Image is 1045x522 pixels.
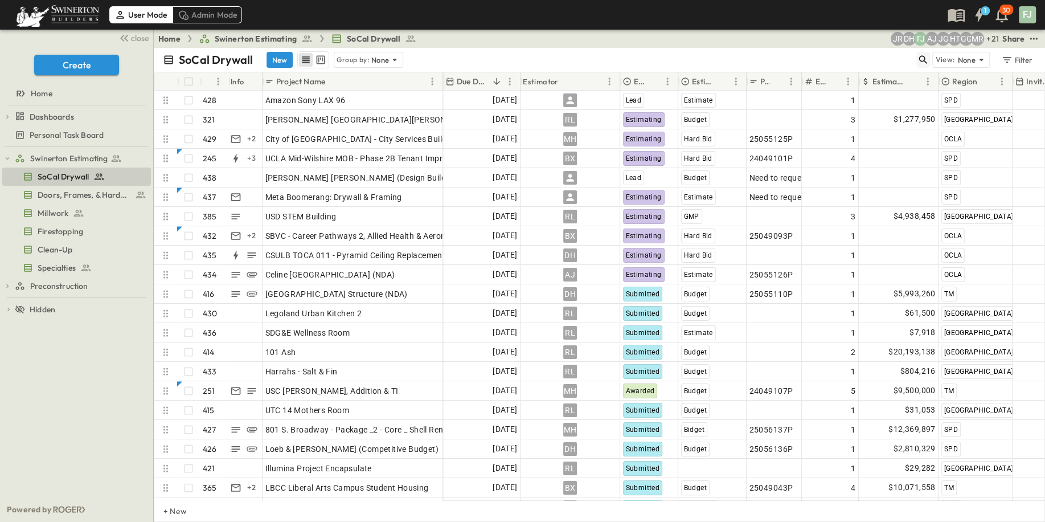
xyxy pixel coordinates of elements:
div: BX [563,481,577,495]
span: Budget [684,387,707,395]
span: 1 [851,172,855,183]
div: AJ [563,268,577,282]
span: [GEOGRAPHIC_DATA] [944,368,1014,376]
button: Menu [211,75,225,88]
span: 1 [851,191,855,203]
div: MH [563,423,577,437]
span: 1 [851,463,855,474]
span: Submitted [626,329,660,337]
div: BX [563,152,577,165]
div: + 3 [245,152,259,165]
div: Haaris Tahmas (haaris.tahmas@swinerton.com) [948,32,961,46]
p: 365 [203,482,217,494]
span: OCLA [944,271,962,279]
div: Swinerton Estimatingtest [2,149,151,168]
button: Create [34,55,119,75]
span: Swinerton Estimating [30,153,108,164]
span: [GEOGRAPHIC_DATA] [944,329,1014,337]
span: SoCal Drywall [347,33,400,44]
div: Filter [1001,54,1033,66]
div: FJ [1019,6,1036,23]
p: 415 [203,405,215,416]
span: SPD [944,154,958,162]
span: [DATE] [493,113,517,126]
span: GMP [684,213,699,221]
span: [GEOGRAPHIC_DATA] [944,406,1014,414]
span: OCLA [944,251,962,259]
span: [GEOGRAPHIC_DATA] [944,348,1014,356]
span: Lead [626,96,642,104]
a: Home [2,85,149,101]
a: SoCal Drywall [331,33,416,44]
span: [DATE] [493,345,517,358]
span: 24049107P [749,385,793,397]
span: $1,277,950 [894,113,936,126]
span: $29,282 [905,462,936,475]
button: FJ [1018,5,1037,25]
span: Loeb & [PERSON_NAME] (Competitive Budget) [265,443,439,455]
p: 437 [203,191,216,203]
button: Menu [995,75,1009,88]
div: Preconstructiontest [2,277,151,295]
span: Need to request [749,191,809,203]
span: $7,918 [909,326,935,339]
span: Budget [684,174,707,182]
span: 1 [851,133,855,145]
span: $9,500,000 [894,384,936,397]
span: Clean-Up [38,244,72,255]
a: Home [158,33,181,44]
a: Specialties [2,260,149,276]
span: $31,053 [905,403,936,417]
button: Menu [784,75,798,88]
p: Estimate Status [634,76,646,87]
span: SBVC - Career Pathways 2, Allied Health & Aeronautics Bldg's [265,230,493,242]
div: SoCal Drywalltest [2,168,151,186]
a: Dashboards [15,109,149,125]
div: Gerrad Gerber (gerrad.gerber@swinerton.com) [959,32,973,46]
div: Clean-Uptest [2,240,151,259]
span: 4 [851,153,855,164]
p: 433 [203,366,217,377]
p: 432 [203,230,217,242]
div: Meghana Raj (meghana.raj@swinerton.com) [970,32,984,46]
span: [DATE] [493,152,517,165]
a: Millwork [2,205,149,221]
span: 1 [851,424,855,435]
a: Swinerton Estimating [199,33,313,44]
span: 4 [851,482,855,494]
div: table view [297,51,329,68]
span: 1 [851,250,855,261]
p: 421 [203,463,215,474]
span: Meta Boomerang: Drywall & Framing [265,191,402,203]
p: 385 [203,211,217,222]
span: OCLA [944,232,962,240]
div: RL [563,403,577,417]
span: Preconstruction [30,280,88,292]
span: Home [31,88,52,99]
button: Sort [561,75,573,88]
div: RL [563,210,577,223]
span: [DATE] [493,481,517,494]
button: Menu [729,75,743,88]
span: [DATE] [493,171,517,184]
div: RL [563,326,577,340]
button: Menu [503,75,517,88]
button: New [267,52,293,68]
span: $20,193,138 [888,345,935,358]
span: 1 [851,443,855,455]
span: Millwork [38,207,68,219]
p: 416 [203,288,215,300]
a: Swinerton Estimating [15,150,149,166]
div: MH [563,384,577,398]
button: Sort [648,75,661,88]
div: RL [563,365,577,378]
span: TM [944,387,954,395]
span: Budget [684,309,707,317]
span: Estimating [626,232,662,240]
span: [GEOGRAPHIC_DATA] [944,309,1014,317]
span: Submitted [626,445,660,453]
button: Sort [327,75,340,88]
p: Estimate Amount [872,76,906,87]
span: 1 [851,288,855,300]
span: 1 [851,308,855,319]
